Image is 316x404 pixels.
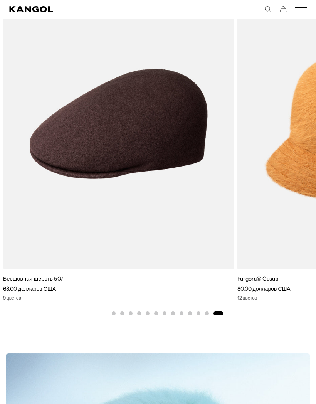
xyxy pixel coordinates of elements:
[237,285,291,292] font: 80,00 долларов США
[137,311,141,315] button: Перейти к слайду 4
[295,6,307,13] button: Мобильное меню
[213,311,223,315] button: Перейти к слайду 13
[205,311,209,315] button: Перейти к слайду 12
[280,6,287,13] button: Корзина
[237,275,280,282] font: Furgora® Casual
[163,311,166,315] button: Перейти к слайду 7
[237,295,257,301] font: 12 цветов
[3,295,21,301] font: 9 цветов
[264,6,271,13] summary: Искать здесь
[180,311,183,315] button: Перейти к слайду 9
[3,285,56,292] font: 68,00 долларов США
[112,311,116,315] button: Перейти к слайду 1
[146,311,150,315] button: Перейти к слайду 5
[171,311,175,315] button: Перейти к слайду 8
[197,311,200,315] button: Перейти к слайду 11
[9,6,158,12] a: Кангол
[129,311,133,315] button: Перейти к слайду 3
[3,275,63,282] font: Бесшовная шерсть 507
[188,311,192,315] button: Перейти к слайду 10
[154,311,158,315] button: Перейти к слайду 6
[120,311,124,315] button: Перейти к слайду 2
